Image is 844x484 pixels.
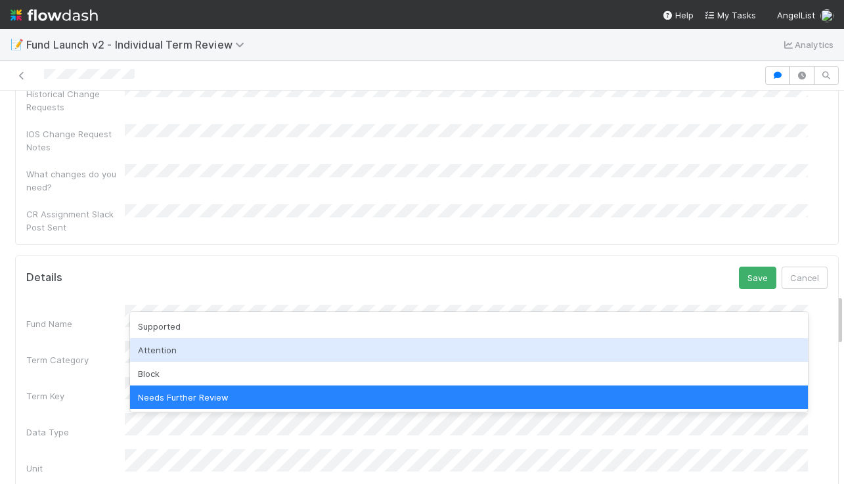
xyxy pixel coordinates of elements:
[26,167,125,194] div: What changes do you need?
[11,39,24,50] span: 📝
[26,271,62,284] h5: Details
[130,385,808,409] div: Needs Further Review
[130,362,808,385] div: Block
[820,9,833,22] img: avatar_0b1dbcb8-f701-47e0-85bc-d79ccc0efe6c.png
[739,267,776,289] button: Save
[26,353,125,366] div: Term Category
[704,9,756,22] a: My Tasks
[11,4,98,26] img: logo-inverted-e16ddd16eac7371096b0.svg
[782,37,833,53] a: Analytics
[704,10,756,20] span: My Tasks
[777,10,815,20] span: AngelList
[26,317,125,330] div: Fund Name
[26,426,125,439] div: Data Type
[26,389,125,403] div: Term Key
[662,9,694,22] div: Help
[782,267,828,289] button: Cancel
[26,38,251,51] span: Fund Launch v2 - Individual Term Review
[26,87,125,114] div: Historical Change Requests
[26,462,125,475] div: Unit
[26,208,125,234] div: CR Assignment Slack Post Sent
[26,127,125,154] div: IOS Change Request Notes
[130,315,808,338] div: Supported
[130,338,808,362] div: Attention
